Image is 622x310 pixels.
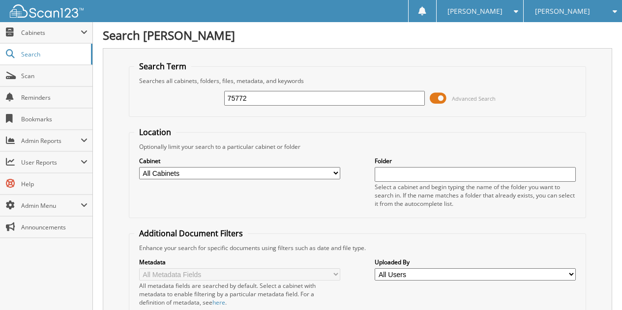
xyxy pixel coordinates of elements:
legend: Location [134,127,176,138]
div: Select a cabinet and begin typing the name of the folder you want to search in. If the name match... [375,183,576,208]
span: Advanced Search [452,95,496,102]
label: Metadata [139,258,340,266]
legend: Search Term [134,61,191,72]
span: Announcements [21,223,88,231]
label: Cabinet [139,157,340,165]
img: scan123-logo-white.svg [10,4,84,18]
div: Optionally limit your search to a particular cabinet or folder [134,142,581,151]
label: Uploaded By [375,258,576,266]
span: [PERSON_NAME] [535,8,590,14]
span: User Reports [21,158,81,167]
a: here [212,298,225,307]
span: Help [21,180,88,188]
iframe: Chat Widget [573,263,622,310]
span: Scan [21,72,88,80]
h1: Search [PERSON_NAME] [103,27,612,43]
div: All metadata fields are searched by default. Select a cabinet with metadata to enable filtering b... [139,282,340,307]
span: Admin Reports [21,137,81,145]
label: Folder [375,157,576,165]
legend: Additional Document Filters [134,228,248,239]
span: Admin Menu [21,201,81,210]
div: Searches all cabinets, folders, files, metadata, and keywords [134,77,581,85]
div: Enhance your search for specific documents using filters such as date and file type. [134,244,581,252]
span: [PERSON_NAME] [447,8,503,14]
span: Cabinets [21,28,81,37]
span: Search [21,50,86,58]
span: Reminders [21,93,88,102]
span: Bookmarks [21,115,88,123]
